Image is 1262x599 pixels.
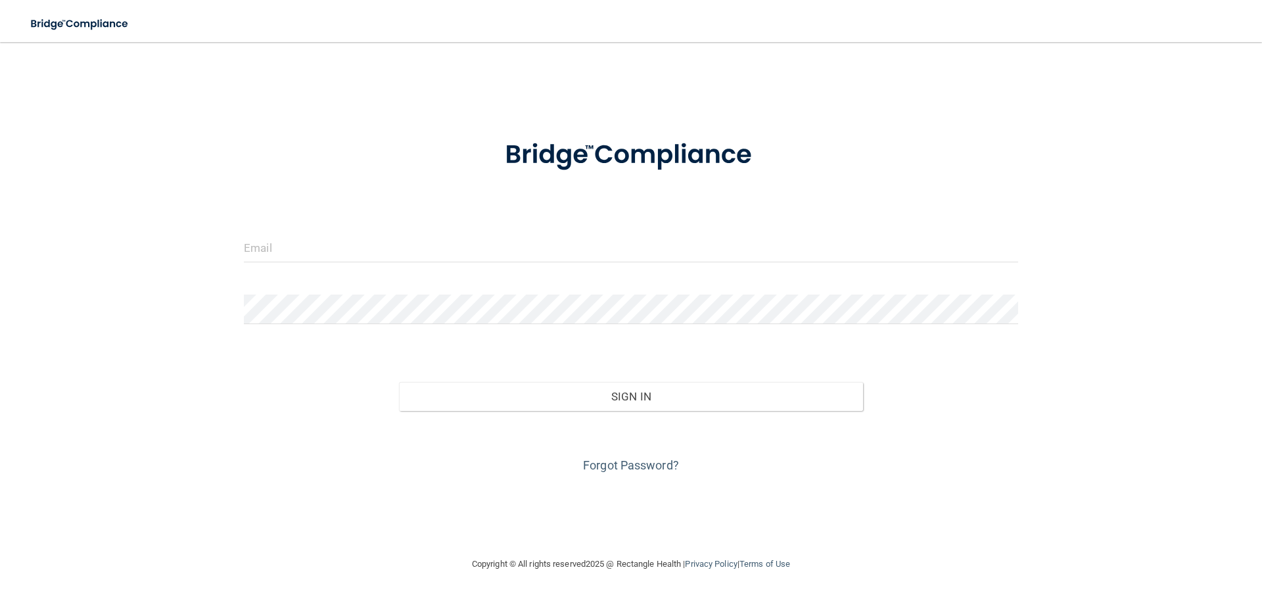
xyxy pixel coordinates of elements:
[685,559,737,569] a: Privacy Policy
[399,382,864,411] button: Sign In
[739,559,790,569] a: Terms of Use
[20,11,141,37] img: bridge_compliance_login_screen.278c3ca4.svg
[244,233,1018,262] input: Email
[391,543,871,585] div: Copyright © All rights reserved 2025 @ Rectangle Health | |
[478,121,784,189] img: bridge_compliance_login_screen.278c3ca4.svg
[583,458,679,472] a: Forgot Password?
